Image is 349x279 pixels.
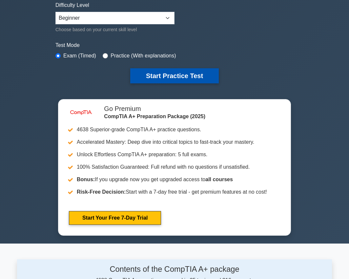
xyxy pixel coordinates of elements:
label: Difficulty Level [55,1,89,9]
label: Practice (With explanations) [111,52,176,60]
label: Test Mode [55,41,294,49]
a: Start Your Free 7-Day Trial [69,211,161,225]
label: Exam (Timed) [63,52,96,60]
div: Choose based on your current skill level [55,26,174,33]
h4: Contents of the CompTIA A+ package [64,265,285,274]
button: Start Practice Test [130,68,219,83]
